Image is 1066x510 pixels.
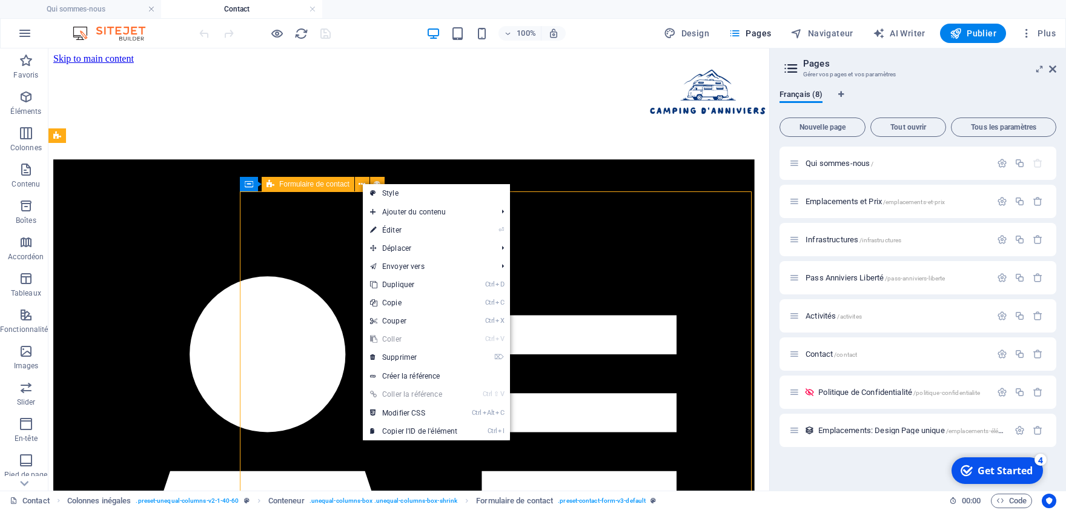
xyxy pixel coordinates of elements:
button: Pages [724,24,776,43]
i: C [495,409,504,417]
h2: Pages [803,58,1056,69]
button: 100% [498,26,541,41]
div: Activités/activites [802,312,991,320]
span: Ajouter du contenu [363,203,492,221]
h4: Contact [161,2,322,16]
p: Tableaux [11,288,41,298]
i: Ctrl [488,427,497,435]
a: Cliquez pour annuler la sélection. Double-cliquez pour ouvrir Pages. [10,494,50,508]
span: /infrastructures [859,237,901,243]
h6: Durée de la session [949,494,981,508]
div: Contact/contact [802,350,991,358]
span: Tout ouvrir [876,124,941,131]
span: /emplacements-élément [946,428,1013,434]
span: Formulaire de contact [279,180,349,188]
i: C [495,299,504,306]
span: Publier [950,27,996,39]
span: Cliquez pour sélectionner. Double-cliquez pour modifier. [268,494,305,508]
div: Dupliquer [1015,234,1025,245]
a: CtrlCCopie [363,294,465,312]
div: Get Started [33,12,88,25]
a: ⏎Éditer [363,221,465,239]
button: Navigateur [786,24,858,43]
span: / [871,161,873,167]
span: /pass-anniviers-liberte [885,275,945,282]
i: ⏎ [498,226,504,234]
div: Politique de Confidentialité/politique-confidentialite [815,388,991,396]
p: Slider [17,397,36,407]
p: Contenu [12,179,40,189]
button: Plus [1016,24,1061,43]
span: Cliquez pour ouvrir la page. [806,159,873,168]
span: Tous les paramètres [956,124,1051,131]
i: V [500,390,504,398]
span: Cliquez pour ouvrir la page. [818,388,980,397]
span: AI Writer [873,27,925,39]
i: Ctrl [485,335,495,343]
img: Editor Logo [70,26,161,41]
div: Emplacements: Design Page unique/emplacements-élément [815,426,1008,434]
button: Nouvelle page [780,118,866,137]
i: Ctrl [483,390,492,398]
div: Paramètres [997,158,1007,168]
p: Images [14,361,39,371]
p: Boîtes [16,216,36,225]
a: Ctrl⇧VColler la référence [363,385,465,403]
i: X [495,317,504,325]
div: Paramètres [997,234,1007,245]
i: Cet élément est une présélection personnalisable. [651,497,656,504]
p: Pied de page [4,470,47,480]
i: Ctrl [472,409,482,417]
i: V [495,335,504,343]
span: Cliquez pour ouvrir la page. [818,426,1012,435]
div: Dupliquer [1015,273,1025,283]
a: CtrlXCouper [363,312,465,330]
span: Cliquez pour ouvrir la page. [806,235,901,244]
i: I [498,427,504,435]
div: Supprimer [1033,349,1043,359]
a: CtrlAltCModifier CSS [363,404,465,422]
i: ⇧ [494,390,499,398]
div: Pass Anniviers Liberté/pass-anniviers-liberte [802,274,991,282]
div: 4 [90,1,102,13]
a: CtrlICopier l'ID de l'élément [363,422,465,440]
a: Skip to main content [5,5,85,15]
span: Pages [729,27,771,39]
p: Éléments [10,107,41,116]
span: 00 00 [962,494,981,508]
a: Envoyer vers [363,257,492,276]
div: Paramètres [997,387,1007,397]
button: AI Writer [868,24,930,43]
i: ⌦ [494,353,504,361]
div: La page de départ ne peut pas être supprimée. [1033,158,1043,168]
div: Dupliquer [1015,387,1025,397]
div: Emplacements et Prix/emplacements-et-prix [802,197,991,205]
i: Ctrl [485,317,495,325]
div: Qui sommes-nous/ [802,159,991,167]
span: /politique-confidentialite [913,389,980,396]
p: Favoris [13,70,38,80]
button: Tous les paramètres [951,118,1056,137]
div: Get Started 4 items remaining, 20% complete [7,5,98,31]
span: . preset-unequal-columns-v2-1-40-60 [136,494,239,508]
div: Infrastructures/infrastructures [802,236,991,243]
div: Supprimer [1033,387,1043,397]
button: Code [991,494,1032,508]
div: Design (Ctrl+Alt+Y) [659,24,714,43]
div: Supprimer [1033,273,1043,283]
p: En-tête [15,434,38,443]
span: Nouvelle page [785,124,860,131]
a: CtrlVColler [363,330,465,348]
button: reload [294,26,308,41]
span: Cliquez pour sélectionner. Double-cliquez pour modifier. [67,494,131,508]
div: Supprimer [1033,425,1043,435]
div: Onglets langues [780,90,1056,113]
button: Tout ouvrir [870,118,946,137]
i: Ctrl [485,280,495,288]
p: Colonnes [10,143,42,153]
div: Dupliquer [1015,196,1025,207]
span: /contact [834,351,857,358]
i: D [495,280,504,288]
span: . unequal-columns-box .unequal-columns-box-shrink [310,494,457,508]
div: Supprimer [1033,234,1043,245]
